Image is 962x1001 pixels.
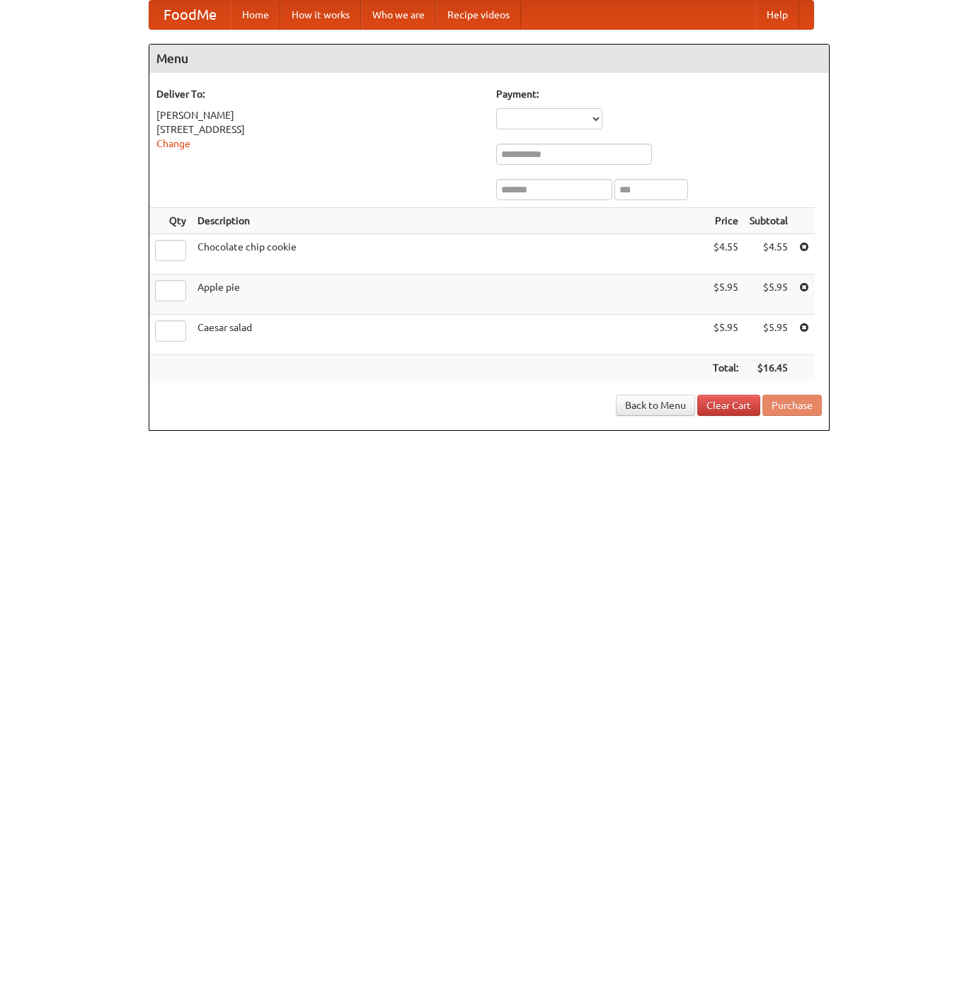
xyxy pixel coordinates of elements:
[192,274,707,315] td: Apple pie
[616,395,695,416] a: Back to Menu
[697,395,760,416] a: Clear Cart
[192,315,707,355] td: Caesar salad
[149,45,829,73] h4: Menu
[755,1,799,29] a: Help
[192,208,707,234] th: Description
[149,208,192,234] th: Qty
[707,274,744,315] td: $5.95
[707,234,744,274] td: $4.55
[192,234,707,274] td: Chocolate chip cookie
[436,1,521,29] a: Recipe videos
[496,87,822,101] h5: Payment:
[156,87,482,101] h5: Deliver To:
[744,234,794,274] td: $4.55
[707,315,744,355] td: $5.95
[231,1,280,29] a: Home
[280,1,361,29] a: How it works
[707,355,744,381] th: Total:
[762,395,822,416] button: Purchase
[149,1,231,29] a: FoodMe
[361,1,436,29] a: Who we are
[707,208,744,234] th: Price
[156,122,482,137] div: [STREET_ADDRESS]
[744,208,794,234] th: Subtotal
[744,274,794,315] td: $5.95
[744,355,794,381] th: $16.45
[156,108,482,122] div: [PERSON_NAME]
[156,138,190,149] a: Change
[744,315,794,355] td: $5.95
